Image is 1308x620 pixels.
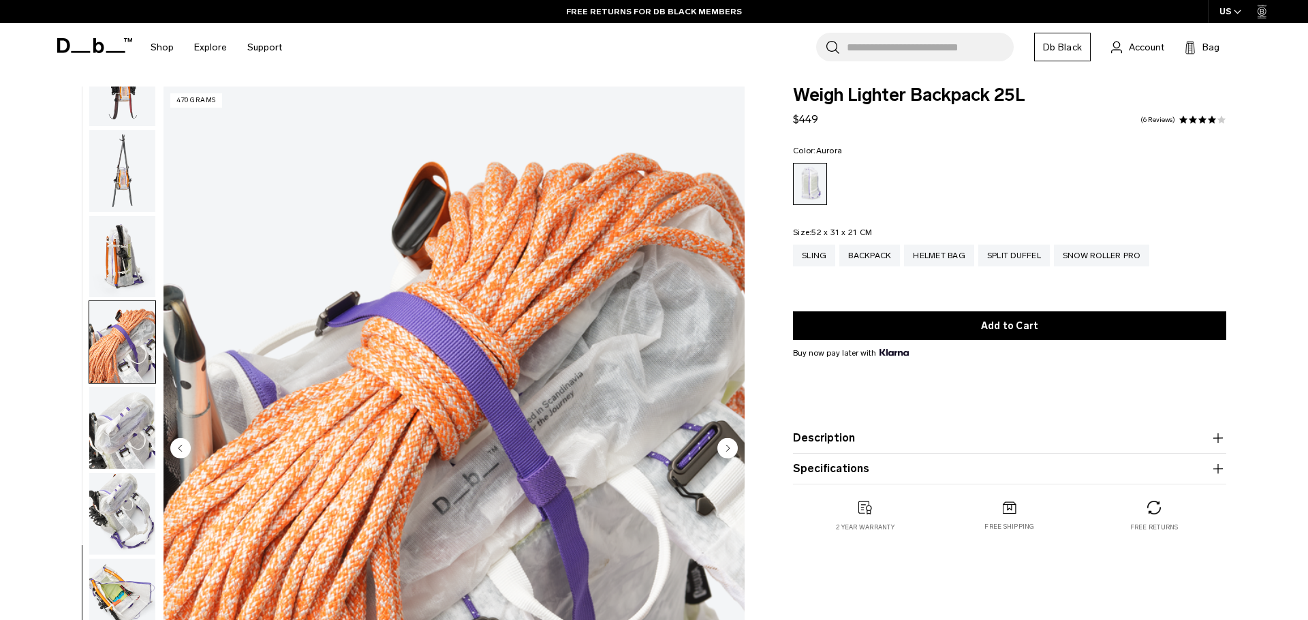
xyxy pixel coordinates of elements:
[839,245,900,266] a: Backpack
[793,112,818,125] span: $449
[984,522,1034,531] p: Free shipping
[194,23,227,72] a: Explore
[1129,40,1164,55] span: Account
[89,473,155,555] img: Weigh_Lighter_Backpack_25L_13.png
[904,245,974,266] a: Helmet Bag
[717,437,738,461] button: Next slide
[978,245,1050,266] a: Split Duffel
[793,245,835,266] a: Sling
[793,163,827,205] a: Aurora
[140,23,292,72] nav: Main Navigation
[1111,39,1164,55] a: Account
[811,228,872,237] span: 52 x 31 x 21 CM
[1185,39,1219,55] button: Bag
[836,523,894,532] p: 2 year warranty
[566,5,742,18] a: FREE RETURNS FOR DB BLACK MEMBERS
[89,472,156,555] button: Weigh_Lighter_Backpack_25L_13.png
[89,301,155,383] img: Weigh_Lighter_Backpack_25L_11.png
[1202,40,1219,55] span: Bag
[89,386,156,469] button: Weigh_Lighter_Backpack_25L_12.png
[1054,245,1149,266] a: Snow Roller Pro
[89,387,155,469] img: Weigh_Lighter_Backpack_25L_12.png
[89,215,156,298] button: Weigh_Lighter_Backpack_25L_10.png
[170,93,222,108] p: 470 grams
[247,23,282,72] a: Support
[89,130,155,212] img: Weigh_Lighter_Backpack_25L_9.png
[793,87,1226,104] span: Weigh Lighter Backpack 25L
[793,228,872,236] legend: Size:
[1130,523,1179,532] p: Free returns
[1034,33,1091,61] a: Db Black
[89,216,155,298] img: Weigh_Lighter_Backpack_25L_10.png
[151,23,174,72] a: Shop
[793,347,909,359] span: Buy now pay later with
[793,461,1226,477] button: Specifications
[89,300,156,384] button: Weigh_Lighter_Backpack_25L_11.png
[89,129,156,213] button: Weigh_Lighter_Backpack_25L_9.png
[793,146,842,155] legend: Color:
[793,311,1226,340] button: Add to Cart
[1140,117,1175,123] a: 6 reviews
[879,349,909,356] img: {"height" => 20, "alt" => "Klarna"}
[793,430,1226,446] button: Description
[816,146,843,155] span: Aurora
[170,437,191,461] button: Previous slide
